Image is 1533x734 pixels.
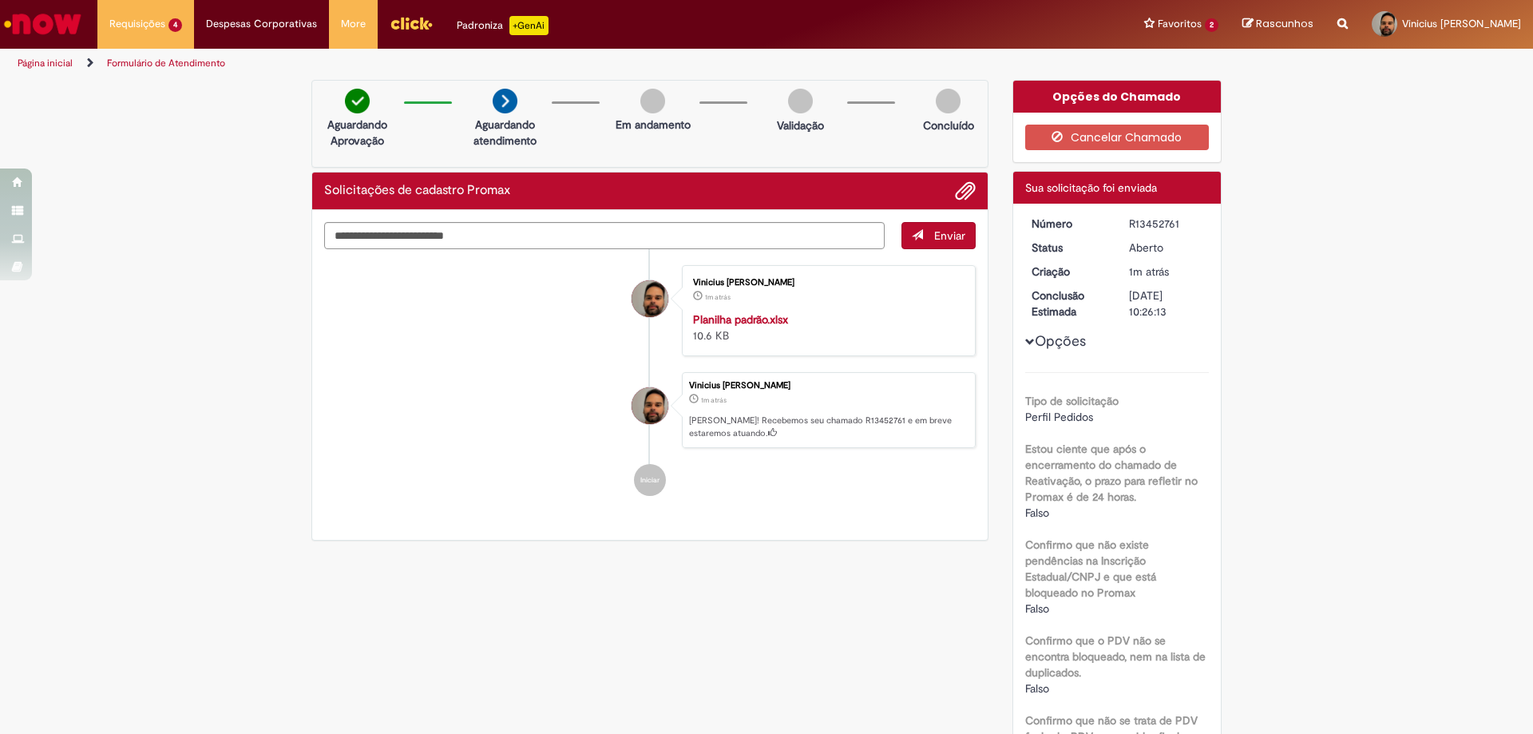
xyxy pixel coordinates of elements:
span: 4 [168,18,182,32]
time: 27/08/2025 14:26:04 [1129,264,1169,279]
time: 27/08/2025 14:26:00 [705,292,731,302]
a: Página inicial [18,57,73,69]
a: Formulário de Atendimento [107,57,225,69]
div: Opções do Chamado [1013,81,1222,113]
time: 27/08/2025 14:26:04 [701,395,727,405]
dt: Número [1020,216,1118,232]
div: Vinicius Willy Lima Santiago [632,387,668,424]
img: img-circle-grey.png [640,89,665,113]
ul: Histórico de tíquete [324,249,976,513]
img: img-circle-grey.png [936,89,961,113]
span: Rascunhos [1256,16,1313,31]
div: [DATE] 10:26:13 [1129,288,1203,319]
p: Concluído [923,117,974,133]
dt: Conclusão Estimada [1020,288,1118,319]
span: Falso [1025,681,1049,696]
p: Em andamento [616,117,691,133]
a: Rascunhos [1242,17,1313,32]
a: Planilha padrão.xlsx [693,312,788,327]
img: click_logo_yellow_360x200.png [390,11,433,35]
span: 1m atrás [1129,264,1169,279]
div: Vinicius Willy Lima Santiago [632,280,668,317]
span: Falso [1025,601,1049,616]
p: Aguardando Aprovação [319,117,396,149]
li: Vinicius Willy Lima Santiago [324,372,976,449]
dt: Status [1020,240,1118,256]
p: Validação [777,117,824,133]
b: Confirmo que não existe pendências na Inscrição Estadual/CNPJ e que está bloqueado no Promax [1025,538,1156,600]
p: Aguardando atendimento [466,117,544,149]
div: R13452761 [1129,216,1203,232]
span: Vinicius [PERSON_NAME] [1402,17,1521,30]
span: Favoritos [1158,16,1202,32]
button: Adicionar anexos [955,181,976,201]
div: Aberto [1129,240,1203,256]
span: More [341,16,366,32]
span: Falso [1025,506,1049,520]
span: Requisições [109,16,165,32]
button: Cancelar Chamado [1025,125,1210,150]
textarea: Digite sua mensagem aqui... [324,222,885,249]
img: img-circle-grey.png [788,89,813,113]
b: Estou ciente que após o encerramento do chamado de Reativação, o prazo para refletir no Promax é ... [1025,442,1198,504]
img: arrow-next.png [493,89,517,113]
div: Vinicius [PERSON_NAME] [689,381,967,391]
span: Sua solicitação foi enviada [1025,181,1157,195]
span: 1m atrás [705,292,731,302]
button: Enviar [901,222,976,249]
span: Despesas Corporativas [206,16,317,32]
span: 2 [1205,18,1218,32]
img: check-circle-green.png [345,89,370,113]
b: Confirmo que o PDV não se encontra bloqueado, nem na lista de duplicados. [1025,633,1206,680]
h2: Solicitações de cadastro Promax Histórico de tíquete [324,184,510,198]
div: 27/08/2025 14:26:04 [1129,264,1203,280]
span: Enviar [934,228,965,243]
b: Tipo de solicitação [1025,394,1119,408]
span: 1m atrás [701,395,727,405]
div: Padroniza [457,16,549,35]
div: Vinicius [PERSON_NAME] [693,278,959,288]
dt: Criação [1020,264,1118,280]
ul: Trilhas de página [12,49,1010,78]
p: +GenAi [509,16,549,35]
p: [PERSON_NAME]! Recebemos seu chamado R13452761 e em breve estaremos atuando. [689,415,967,439]
div: 10.6 KB [693,311,959,343]
span: Perfil Pedidos [1025,410,1093,424]
img: ServiceNow [2,8,84,40]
